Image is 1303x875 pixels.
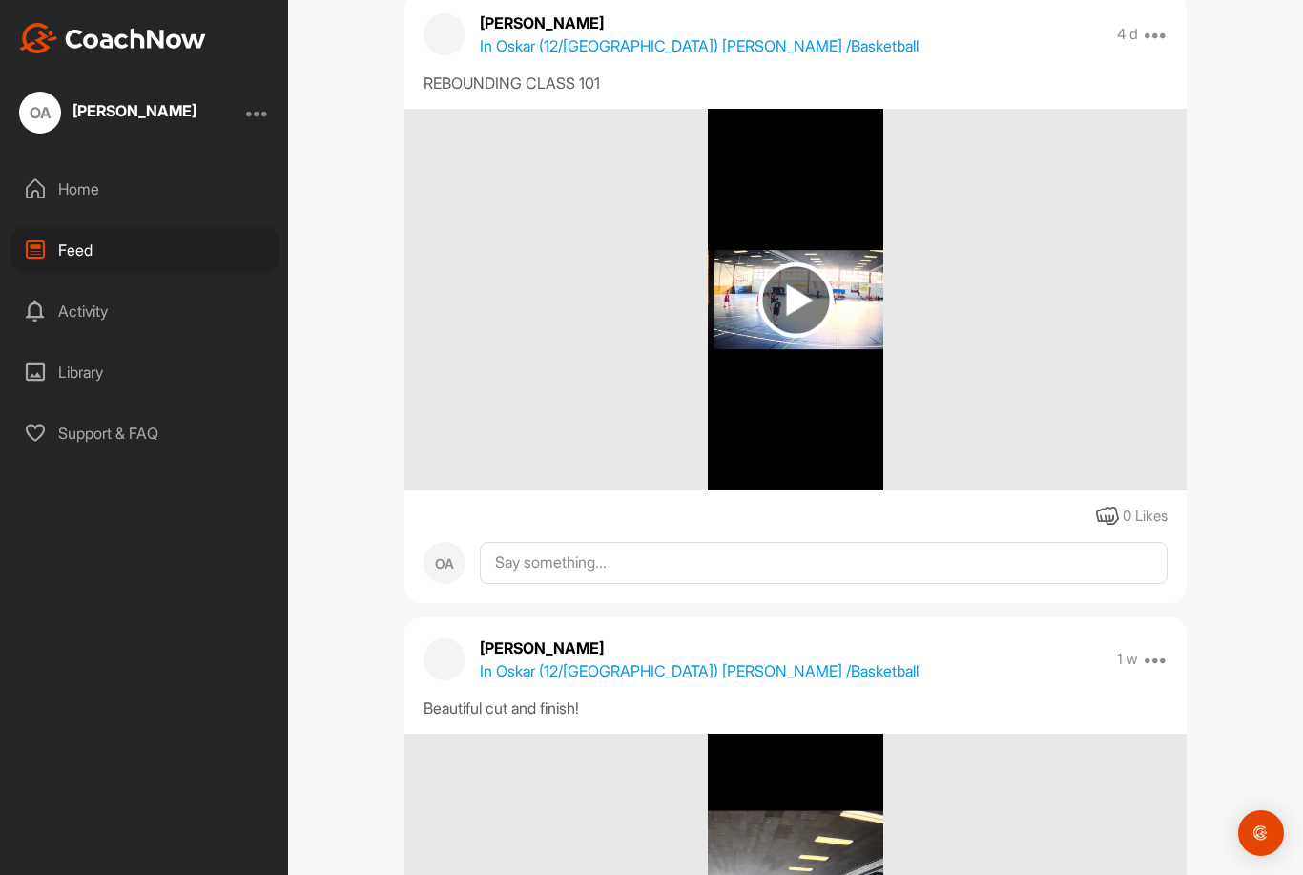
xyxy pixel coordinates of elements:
div: REBOUNDING CLASS 101 [424,72,1168,94]
img: CoachNow [19,23,206,53]
div: Home [10,165,279,213]
p: In Oskar (12/[GEOGRAPHIC_DATA]) [PERSON_NAME] / Basketball [480,659,919,682]
div: [PERSON_NAME] [72,103,196,118]
p: 1 w [1117,650,1138,669]
div: 0 Likes [1123,506,1168,528]
div: Library [10,348,279,396]
p: 4 d [1117,25,1138,44]
div: Beautiful cut and finish! [424,697,1168,719]
div: OA [19,92,61,134]
img: media [708,109,884,490]
div: Activity [10,287,279,335]
div: Open Intercom Messenger [1238,810,1284,856]
div: Feed [10,226,279,274]
p: [PERSON_NAME] [480,11,919,34]
p: In Oskar (12/[GEOGRAPHIC_DATA]) [PERSON_NAME] / Basketball [480,34,919,57]
img: play [758,262,834,338]
div: Support & FAQ [10,409,279,457]
div: OA [424,542,465,584]
p: [PERSON_NAME] [480,636,919,659]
